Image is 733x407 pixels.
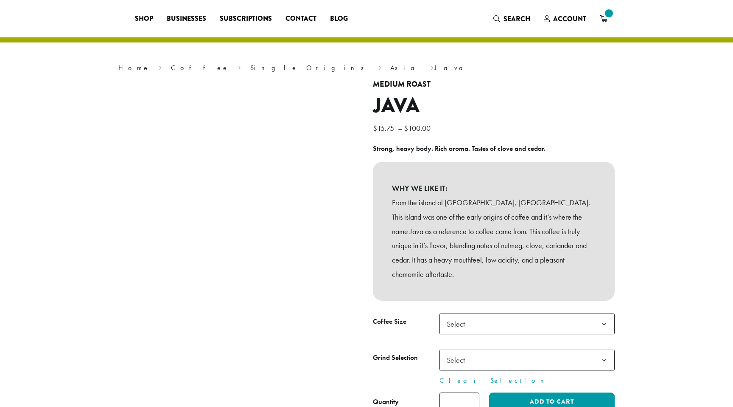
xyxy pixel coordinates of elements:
[392,195,596,282] p: From the island of [GEOGRAPHIC_DATA], [GEOGRAPHIC_DATA]. This island was one of the early origins...
[439,376,615,386] a: Clear Selection
[118,63,615,73] nav: Breadcrumb
[330,14,348,24] span: Blog
[404,123,433,133] bdi: 100.00
[404,123,408,133] span: $
[390,63,421,72] a: Asia
[373,144,546,153] b: Strong, heavy body. Rich aroma. Tastes of clove and cedar.
[159,60,162,73] span: ›
[392,181,596,195] b: WHY WE LIKE IT:
[373,397,399,407] div: Quantity
[167,14,206,24] span: Businesses
[171,63,229,72] a: Coffee
[439,350,615,370] span: Select
[504,14,530,24] span: Search
[373,93,615,118] h1: Java
[285,14,316,24] span: Contact
[431,60,434,73] span: ›
[373,123,396,133] bdi: 15.75
[553,14,586,24] span: Account
[118,63,150,72] a: Home
[439,314,615,334] span: Select
[128,12,160,25] a: Shop
[220,14,272,24] span: Subscriptions
[487,12,537,26] a: Search
[373,80,615,89] h4: Medium Roast
[443,352,473,368] span: Select
[373,352,439,364] label: Grind Selection
[373,123,377,133] span: $
[250,63,369,72] a: Single Origins
[378,60,381,73] span: ›
[238,60,241,73] span: ›
[443,316,473,332] span: Select
[135,14,153,24] span: Shop
[373,316,439,328] label: Coffee Size
[398,123,402,133] span: –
